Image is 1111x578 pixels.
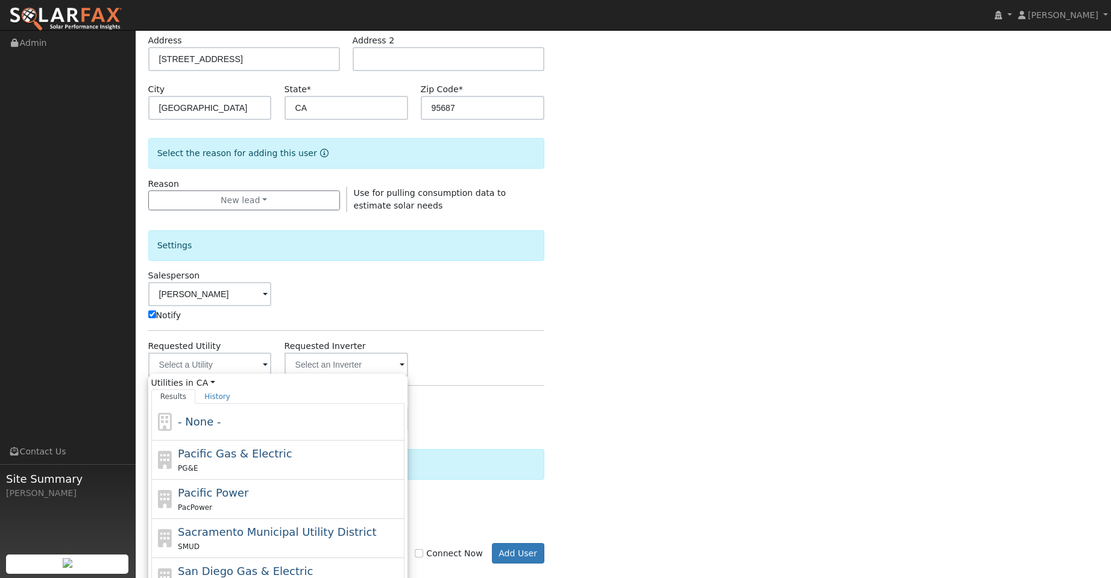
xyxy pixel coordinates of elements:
a: Results [151,389,196,404]
label: State [285,83,311,96]
a: CA [197,377,215,389]
input: Select a Utility [148,353,272,377]
span: Site Summary [6,471,129,487]
button: Add User [492,543,544,564]
span: San Diego Gas & Electric [178,565,313,577]
div: [PERSON_NAME] [6,487,129,500]
button: New lead [148,190,340,211]
span: Utilities in [151,377,404,389]
input: Select a User [148,282,272,306]
label: Address [148,34,182,47]
img: SolarFax [9,7,122,32]
label: Reason [148,178,179,190]
label: Salesperson [148,269,200,282]
span: PG&E [178,464,198,473]
span: - None - [178,415,221,428]
label: City [148,83,165,96]
div: Settings [148,230,544,261]
label: Notify [148,309,181,322]
input: Select an Inverter [285,353,408,377]
a: History [195,389,239,404]
span: Required [307,84,311,94]
span: SMUD [178,542,200,551]
div: Select the reason for adding this user [148,138,544,169]
label: Zip Code [421,83,463,96]
label: Requested Utility [148,340,221,353]
img: retrieve [63,558,72,568]
span: Sacramento Municipal Utility District [178,526,376,538]
a: Reason for new user [317,148,329,158]
span: Pacific Power [178,486,248,499]
span: [PERSON_NAME] [1028,10,1098,20]
input: Notify [148,310,156,318]
label: Address 2 [353,34,395,47]
span: Pacific Gas & Electric [178,447,292,460]
label: Connect Now [415,547,482,560]
span: PacPower [178,503,212,512]
span: Required [459,84,463,94]
label: Requested Inverter [285,340,366,353]
span: Use for pulling consumption data to estimate solar needs [354,188,506,210]
input: Connect Now [415,549,423,558]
